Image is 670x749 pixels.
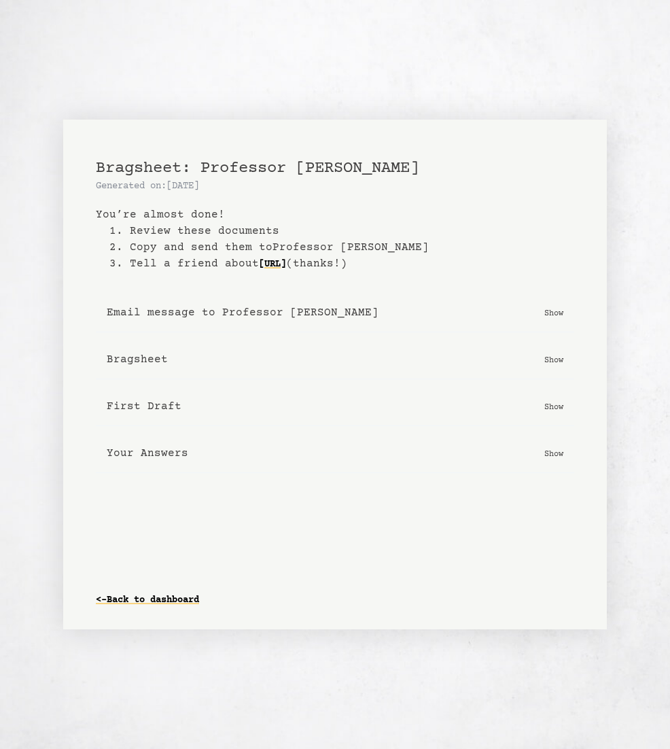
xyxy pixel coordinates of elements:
[109,223,574,239] li: 1. Review these documents
[96,434,574,473] button: Your Answers Show
[107,304,378,321] b: Email message to Professor [PERSON_NAME]
[96,207,574,223] b: You’re almost done!
[96,341,574,379] button: Bragsheet Show
[96,387,574,426] button: First Draft Show
[107,445,188,461] b: Your Answers
[544,400,563,413] p: Show
[544,353,563,366] p: Show
[107,398,181,415] b: First Draft
[109,256,574,272] li: 3. Tell a friend about (thanks!)
[107,351,168,368] b: Bragsheet
[96,159,419,177] span: Bragsheet: Professor [PERSON_NAME]
[544,306,563,319] p: Show
[544,447,563,460] p: Show
[259,254,286,275] a: [URL]
[96,589,199,611] a: <-Back to dashboard
[109,239,574,256] li: 2. Copy and send them to Professor [PERSON_NAME]
[96,294,574,332] button: Email message to Professor [PERSON_NAME] Show
[96,179,574,193] p: Generated on: [DATE]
